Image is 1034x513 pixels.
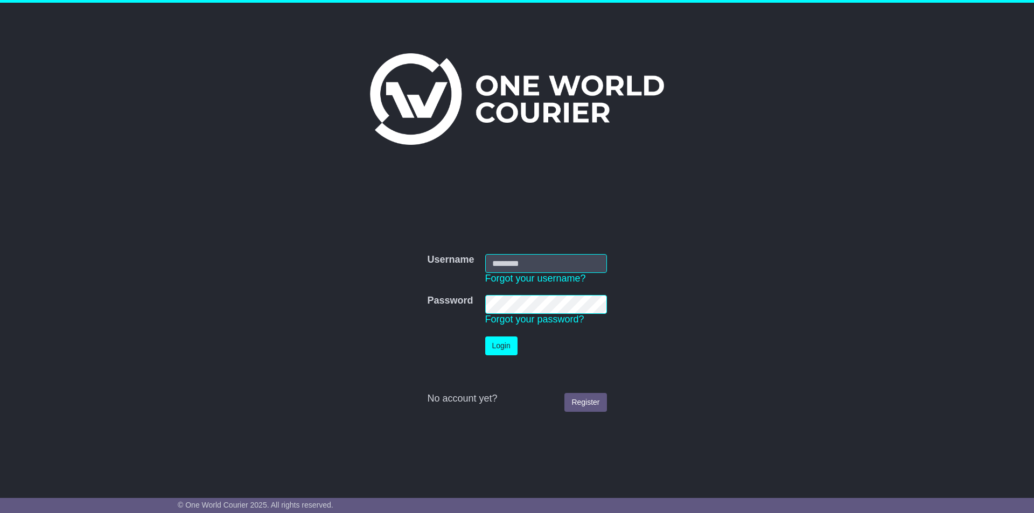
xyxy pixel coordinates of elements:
div: No account yet? [427,393,606,405]
span: © One World Courier 2025. All rights reserved. [178,501,333,509]
label: Username [427,254,474,266]
label: Password [427,295,473,307]
a: Forgot your password? [485,314,584,325]
a: Forgot your username? [485,273,586,284]
button: Login [485,336,518,355]
img: One World [370,53,664,145]
a: Register [564,393,606,412]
